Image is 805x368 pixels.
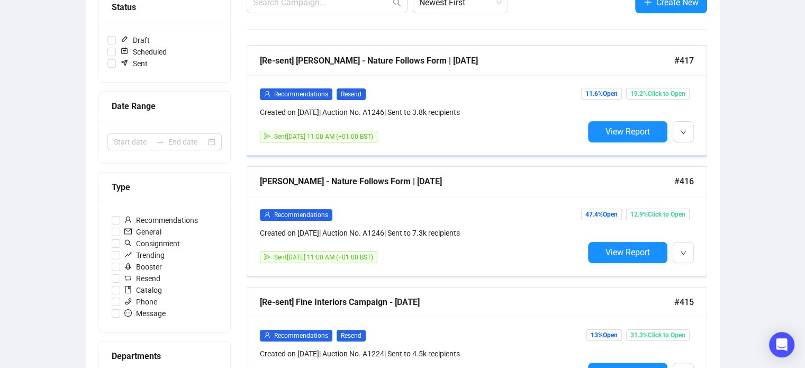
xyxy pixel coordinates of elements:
[264,332,270,338] span: user
[116,58,152,69] span: Sent
[247,46,707,156] a: [Re-sent] [PERSON_NAME] - Nature Follows Form | [DATE]#417userRecommendationsResendCreated on [DA...
[124,228,132,235] span: mail
[120,226,166,238] span: General
[680,129,686,136] span: down
[124,298,132,305] span: phone
[116,46,171,58] span: Scheduled
[124,309,132,317] span: message
[260,227,584,239] div: Created on [DATE] | Auction No. A1246 | Sent to 7.3k recipients
[112,349,218,363] div: Departments
[581,209,622,220] span: 47.4% Open
[680,250,686,256] span: down
[274,211,328,219] span: Recommendations
[124,251,132,258] span: rise
[588,242,667,263] button: View Report
[120,249,169,261] span: Trending
[274,332,328,339] span: Recommendations
[264,254,270,260] span: send
[264,133,270,139] span: send
[120,308,170,319] span: Message
[674,295,694,309] span: #415
[124,216,132,223] span: user
[274,133,373,140] span: Sent [DATE] 11:00 AM (+01:00 BST)
[586,329,622,341] span: 13% Open
[626,88,690,100] span: 19.2% Click to Open
[120,261,166,273] span: Booster
[769,332,794,357] div: Open Intercom Messenger
[337,330,366,342] span: Resend
[674,175,694,188] span: #416
[260,175,674,188] div: [PERSON_NAME] - Nature Follows Form | [DATE]
[581,88,622,100] span: 11.6% Open
[605,127,650,137] span: View Report
[120,273,165,284] span: Resend
[116,34,154,46] span: Draft
[260,295,674,309] div: [Re-sent] Fine Interiors Campaign - [DATE]
[112,1,218,14] div: Status
[264,91,270,97] span: user
[156,138,164,146] span: to
[124,263,132,270] span: rocket
[588,121,667,142] button: View Report
[120,296,161,308] span: Phone
[112,100,218,113] div: Date Range
[605,247,650,257] span: View Report
[120,214,202,226] span: Recommendations
[274,254,373,261] span: Sent [DATE] 11:00 AM (+01:00 BST)
[274,91,328,98] span: Recommendations
[260,348,584,360] div: Created on [DATE] | Auction No. A1224 | Sent to 4.5k recipients
[124,274,132,282] span: retweet
[120,238,184,249] span: Consignment
[112,181,218,194] div: Type
[264,211,270,218] span: user
[337,88,366,100] span: Resend
[114,136,151,148] input: Start date
[626,329,690,341] span: 31.3% Click to Open
[120,284,166,296] span: Catalog
[124,286,132,293] span: book
[260,54,674,67] div: [Re-sent] [PERSON_NAME] - Nature Follows Form | [DATE]
[260,106,584,118] div: Created on [DATE] | Auction No. A1246 | Sent to 3.8k recipients
[247,166,707,276] a: [PERSON_NAME] - Nature Follows Form | [DATE]#416userRecommendationsCreated on [DATE]| Auction No....
[168,136,206,148] input: End date
[626,209,690,220] span: 12.9% Click to Open
[674,54,694,67] span: #417
[124,239,132,247] span: search
[156,138,164,146] span: swap-right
